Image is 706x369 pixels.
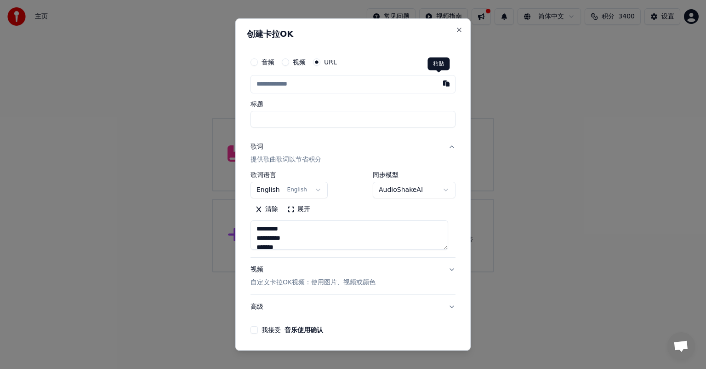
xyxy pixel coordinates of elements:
label: 标题 [251,101,455,107]
label: 视频 [293,59,306,65]
button: 清除 [251,202,283,217]
div: 歌词提供歌曲歌词以节省积分 [251,172,455,257]
div: 歌词 [251,142,263,151]
p: 提供歌曲歌词以节省积分 [251,155,321,164]
p: 自定义卡拉OK视频：使用图片、视频或颜色 [251,278,376,287]
button: 歌词提供歌曲歌词以节省积分 [251,135,455,172]
label: 同步模型 [373,172,455,178]
label: 歌词语言 [251,172,328,178]
button: 高级 [251,295,455,319]
button: 展开 [283,202,315,217]
button: 我接受 [285,327,323,333]
label: 我接受 [262,327,323,333]
button: 视频自定义卡拉OK视频：使用图片、视频或颜色 [251,258,455,294]
h2: 创建卡拉OK [247,30,459,38]
div: 粘贴 [427,58,450,70]
label: URL [324,59,337,65]
label: 音频 [262,59,274,65]
div: 视频 [251,265,376,287]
